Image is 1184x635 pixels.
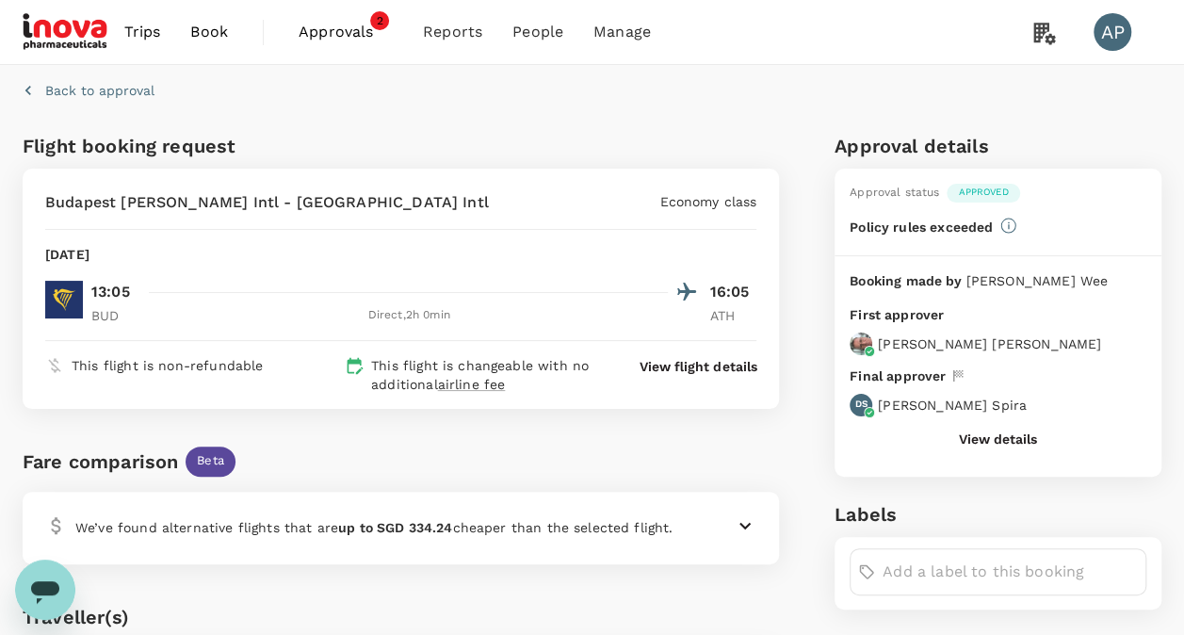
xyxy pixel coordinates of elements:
h6: Flight booking request [23,131,397,161]
span: Trips [124,21,161,43]
button: Back to approval [23,81,154,100]
span: Approved [947,186,1019,199]
span: Manage [593,21,651,43]
button: View flight details [640,357,756,376]
span: 2 [370,11,389,30]
p: We’ve found alternative flights that are cheaper than the selected flight. [75,518,673,537]
p: [PERSON_NAME] [PERSON_NAME] [878,334,1101,353]
p: BUD [91,306,138,325]
span: Reports [423,21,482,43]
span: airline fee [438,377,506,392]
div: Approval status [850,184,939,203]
img: avatar-679729af9386b.jpeg [850,333,872,355]
p: [DATE] [45,245,89,264]
h6: Labels [835,499,1161,529]
span: People [512,21,563,43]
p: DS [854,398,867,411]
h6: Approval details [835,131,1161,161]
p: Policy rules exceeded [850,218,993,236]
b: up to SGD 334.24 [338,520,452,535]
p: Budapest [PERSON_NAME] Intl - [GEOGRAPHIC_DATA] Intl [45,191,489,214]
p: Back to approval [45,81,154,100]
button: View details [959,431,1037,447]
div: Traveller(s) [23,602,779,632]
p: First approver [850,305,1146,325]
div: Direct , 2h 0min [150,306,668,325]
img: iNova Pharmaceuticals [23,11,109,53]
span: Book [190,21,228,43]
img: FR [45,281,83,318]
div: AP [1094,13,1131,51]
p: This flight is changeable with no additional [371,356,607,394]
p: [PERSON_NAME] Wee [965,271,1108,290]
p: This flight is non-refundable [72,356,263,375]
p: ATH [709,306,756,325]
span: Approvals [299,21,393,43]
iframe: Button to launch messaging window [15,560,75,620]
div: Fare comparison [23,447,178,477]
p: Final approver [850,366,946,386]
p: Economy class [659,192,756,211]
input: Add a label to this booking [883,557,1138,587]
span: Beta [186,452,235,470]
p: 16:05 [709,281,756,303]
p: [PERSON_NAME] Spira [878,396,1027,415]
p: Booking made by [850,271,965,290]
p: 13:05 [91,281,130,303]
